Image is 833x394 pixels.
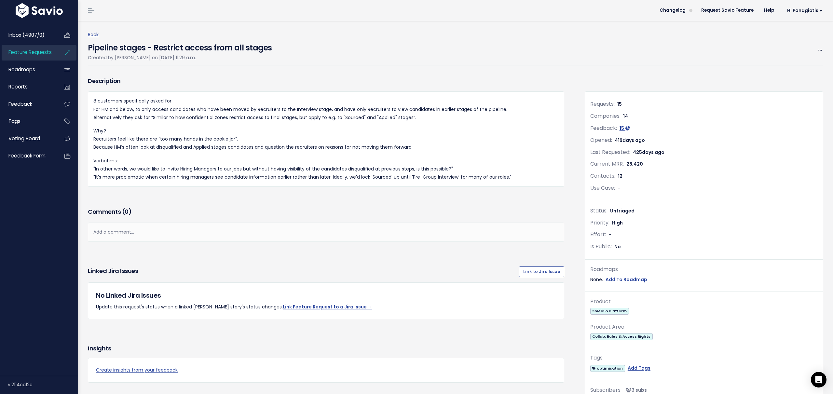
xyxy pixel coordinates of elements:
span: Contacts: [590,172,615,180]
span: Voting Board [8,135,40,142]
span: 15 [620,125,624,131]
span: Requests: [590,100,615,108]
span: Tags [8,118,20,125]
a: Tags [2,114,54,129]
a: optimisation [590,364,625,372]
span: Last Requested: [590,148,630,156]
a: Add Tags [628,364,650,372]
span: Status: [590,207,608,214]
span: 0 [125,208,129,216]
span: Use Case: [590,184,615,192]
span: Priority: [590,219,609,226]
span: Effort: [590,231,606,238]
a: Inbox (4907/0) [2,28,54,43]
a: Hi Panagiotis [779,6,828,16]
h5: No Linked Jira Issues [96,291,556,300]
div: Roadmaps [590,265,818,274]
span: days ago [642,149,664,156]
span: Subscribers [590,386,621,394]
span: High [612,220,623,226]
a: Feedback form [2,148,54,163]
span: optimisation [590,365,625,372]
h3: Insights [88,344,111,353]
span: Untriaged [610,208,635,214]
h3: Comments ( ) [88,207,564,216]
span: Feature Requests [8,49,52,56]
span: <p><strong>Subscribers</strong><br><br> - Darragh O'Sullivan<br> - Annie Prevezanou<br> - Mariann... [623,387,647,393]
div: Product Area [590,322,818,332]
span: Feedback [8,101,32,107]
p: Why? Recruiters feel like there are “too many hands in the cookie jar”. Because HM’s often look a... [93,127,559,152]
span: 425 [633,149,664,156]
span: Opened: [590,136,612,144]
span: Collab. Rules & Access Rights [590,333,653,340]
a: Roadmaps [2,62,54,77]
a: Add To Roadmap [606,276,647,284]
span: days ago [622,137,645,143]
p: Verbatims: "In other words, we would like to invite Hiring Managers to our jobs but without havin... [93,157,559,182]
span: Inbox (4907/0) [8,32,45,38]
p: Update this request's status when a linked [PERSON_NAME] story's status changes. [96,303,556,311]
span: 12 [618,173,622,179]
div: v.2114ca12a [8,376,78,393]
a: Feedback [2,97,54,112]
h3: Description [88,76,564,86]
span: Feedback: [590,124,617,132]
span: Reports [8,83,28,90]
span: No [614,243,621,250]
a: Feature Requests [2,45,54,60]
span: Changelog [660,8,686,13]
span: Companies: [590,112,621,120]
span: 14 [623,113,628,119]
h4: Pipeline stages - Restrict access from all stages [88,39,272,54]
span: 419 [615,137,645,143]
a: Back [88,31,99,38]
span: Hi Panagiotis [787,8,823,13]
h3: Linked Jira issues [88,266,138,277]
a: 15 [620,125,630,131]
a: Help [759,6,779,15]
span: 28,420 [626,161,643,167]
a: Create insights from your feedback [96,366,556,374]
span: - [618,185,620,191]
a: Request Savio Feature [696,6,759,15]
div: Add a comment... [88,223,564,242]
div: Open Intercom Messenger [811,372,826,387]
span: - [608,231,611,238]
div: Tags [590,353,818,363]
img: logo-white.9d6f32f41409.svg [14,3,64,18]
span: Roadmaps [8,66,35,73]
a: Link Feature Request to a Jira Issue → [283,304,372,310]
span: Shield & Platform [590,308,629,315]
span: Feedback form [8,152,46,159]
a: Voting Board [2,131,54,146]
span: 15 [617,101,622,107]
span: Created by [PERSON_NAME] on [DATE] 11:29 a.m. [88,54,196,61]
a: Link to Jira Issue [519,266,564,277]
span: Is Public: [590,243,612,250]
div: None. [590,276,818,284]
a: Reports [2,79,54,94]
span: Current MRR: [590,160,624,168]
p: 8 customers specifically asked for: For HM and below, to only access candidates who have been mov... [93,97,559,122]
div: Product [590,297,818,306]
